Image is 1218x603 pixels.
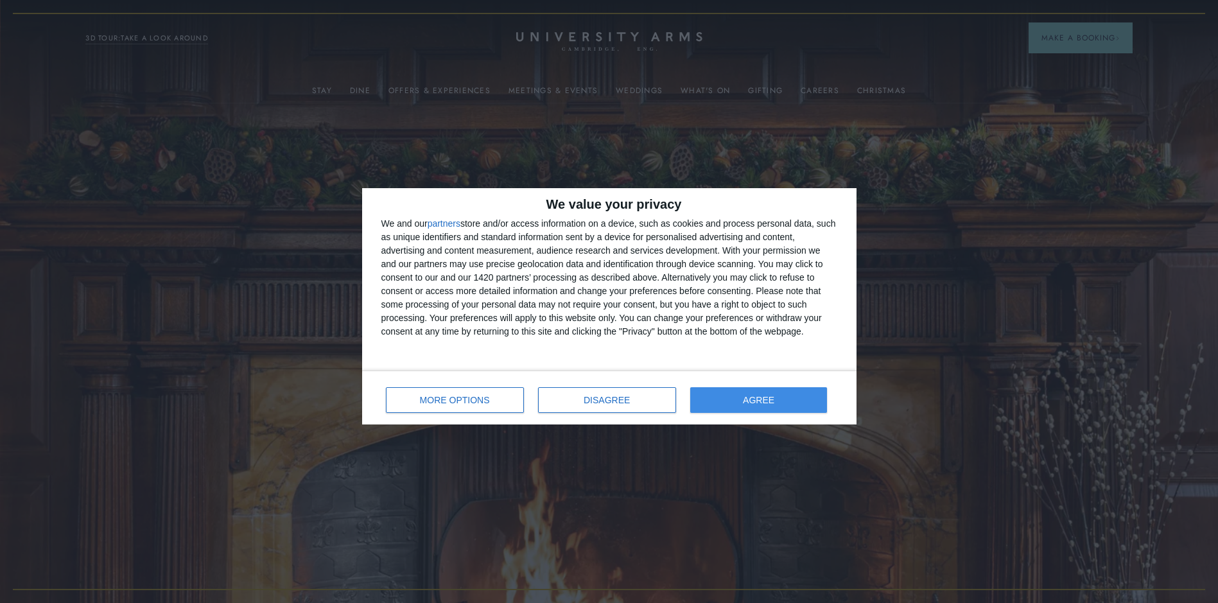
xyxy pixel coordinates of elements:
button: AGREE [690,387,828,413]
span: MORE OPTIONS [420,396,490,405]
button: MORE OPTIONS [386,387,524,413]
button: DISAGREE [538,387,676,413]
span: AGREE [743,396,774,405]
div: qc-cmp2-ui [362,188,857,424]
span: DISAGREE [584,396,630,405]
div: We and our store and/or access information on a device, such as cookies and process personal data... [381,217,837,338]
button: partners [428,219,460,228]
h2: We value your privacy [381,198,837,211]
